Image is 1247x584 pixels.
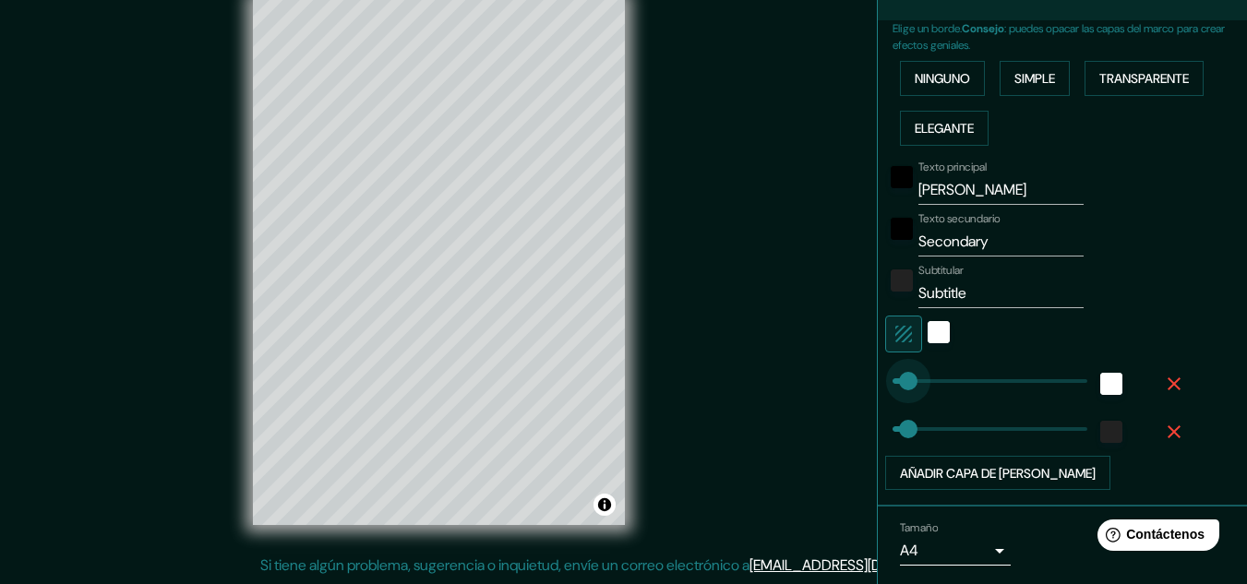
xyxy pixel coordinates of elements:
font: Transparente [1099,70,1189,87]
button: Añadir capa de [PERSON_NAME] [885,456,1110,491]
button: blanco [1100,373,1122,395]
button: Activar o desactivar atribución [594,494,616,516]
font: Tamaño [900,521,938,536]
button: color-222222 [1100,421,1122,443]
font: Elige un borde. [893,21,962,36]
button: Elegante [900,111,989,146]
button: negro [891,218,913,240]
div: A4 [900,536,1011,566]
font: Elegante [915,120,974,137]
font: Si tiene algún problema, sugerencia o inquietud, envíe un correo electrónico a [260,555,749,575]
font: Texto secundario [918,211,1001,226]
font: Consejo [962,21,1004,36]
font: Ninguno [915,70,970,87]
a: [EMAIL_ADDRESS][DOMAIN_NAME] [749,555,977,575]
button: Transparente [1085,61,1204,96]
font: Simple [1014,70,1055,87]
font: : puedes opacar las capas del marco para crear efectos geniales. [893,21,1225,53]
button: Ninguno [900,61,985,96]
iframe: Lanzador de widgets de ayuda [1083,512,1227,564]
button: color-222222 [891,269,913,292]
button: blanco [928,321,950,343]
font: A4 [900,541,918,560]
font: Subtitular [918,263,964,278]
font: Añadir capa de [PERSON_NAME] [900,465,1096,482]
button: Simple [1000,61,1070,96]
font: Texto principal [918,160,987,174]
button: negro [891,166,913,188]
